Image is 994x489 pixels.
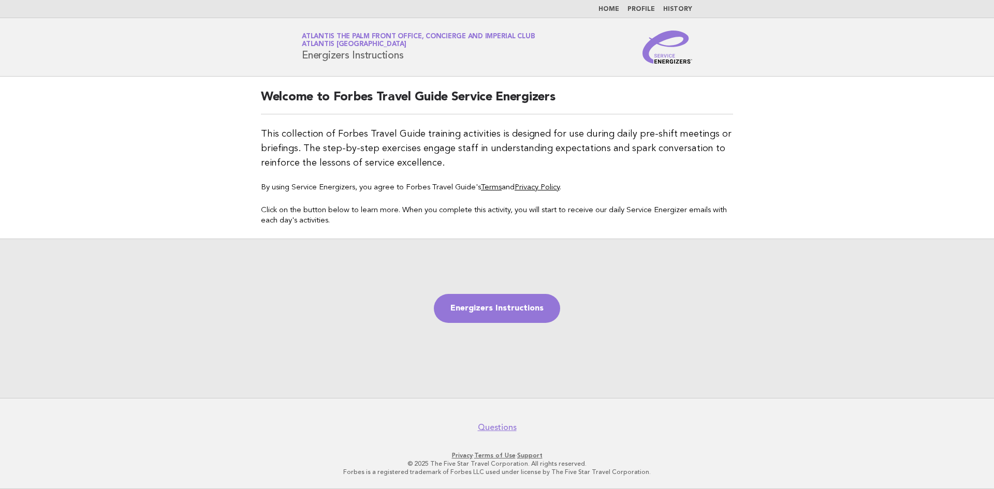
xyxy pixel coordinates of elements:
[302,41,406,48] span: Atlantis [GEOGRAPHIC_DATA]
[452,452,473,459] a: Privacy
[180,460,814,468] p: © 2025 The Five Star Travel Corporation. All rights reserved.
[515,184,560,191] a: Privacy Policy
[598,6,619,12] a: Home
[663,6,692,12] a: History
[302,34,535,61] h1: Energizers Instructions
[481,184,502,191] a: Terms
[180,468,814,476] p: Forbes is a registered trademark of Forbes LLC used under license by The Five Star Travel Corpora...
[261,127,733,170] p: This collection of Forbes Travel Guide training activities is designed for use during daily pre-s...
[474,452,516,459] a: Terms of Use
[517,452,543,459] a: Support
[434,294,560,323] a: Energizers Instructions
[261,183,733,193] p: By using Service Energizers, you agree to Forbes Travel Guide's and .
[180,451,814,460] p: · ·
[261,205,733,226] p: Click on the button below to learn more. When you complete this activity, you will start to recei...
[478,422,517,433] a: Questions
[627,6,655,12] a: Profile
[261,89,733,114] h2: Welcome to Forbes Travel Guide Service Energizers
[302,33,535,48] a: Atlantis The Palm Front Office, Concierge and Imperial ClubAtlantis [GEOGRAPHIC_DATA]
[642,31,692,64] img: Service Energizers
